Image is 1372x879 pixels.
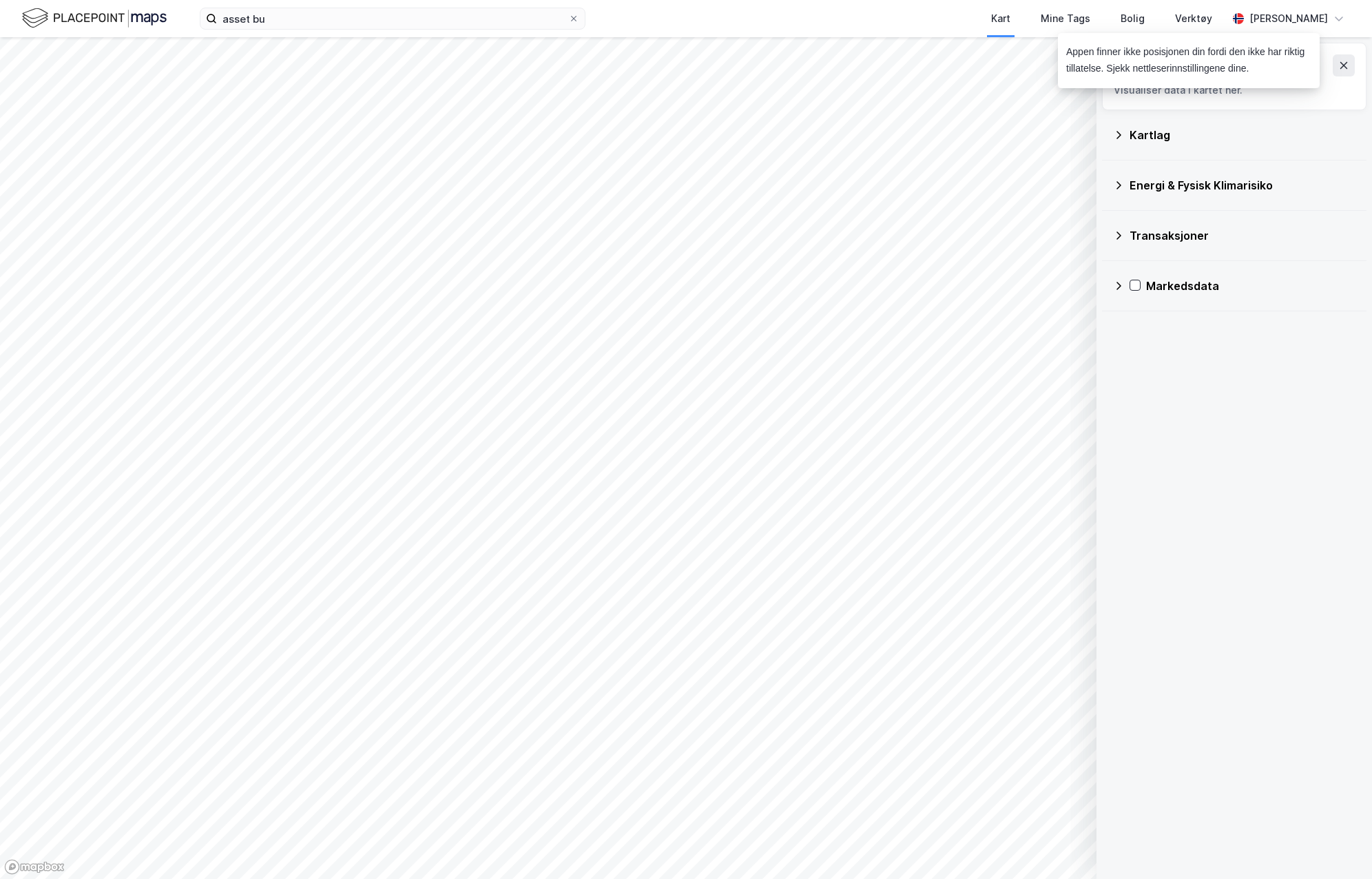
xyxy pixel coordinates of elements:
[1066,44,1309,77] div: Appen finner ikke posisjonen din fordi den ikke har riktig tillatelse. Sjekk nettleserinnstilling...
[1130,177,1355,194] div: Energi & Fysisk Klimarisiko
[217,8,568,29] input: Søk på adresse, matrikkel, gårdeiere, leietakere eller personer
[4,859,65,875] a: Mapbox homepage
[1249,10,1328,27] div: [PERSON_NAME]
[1130,127,1355,143] div: Kartlag
[22,6,167,30] img: logo.f888ab2527a4732fd821a326f86c7f29.svg
[1121,10,1145,27] div: Bolig
[1303,813,1372,879] iframe: Chat Widget
[1146,278,1355,294] div: Markedsdata
[991,10,1010,27] div: Kart
[1130,227,1355,244] div: Transaksjoner
[1303,813,1372,879] div: Kontrollprogram for chat
[1175,10,1212,27] div: Verktøy
[1041,10,1090,27] div: Mine Tags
